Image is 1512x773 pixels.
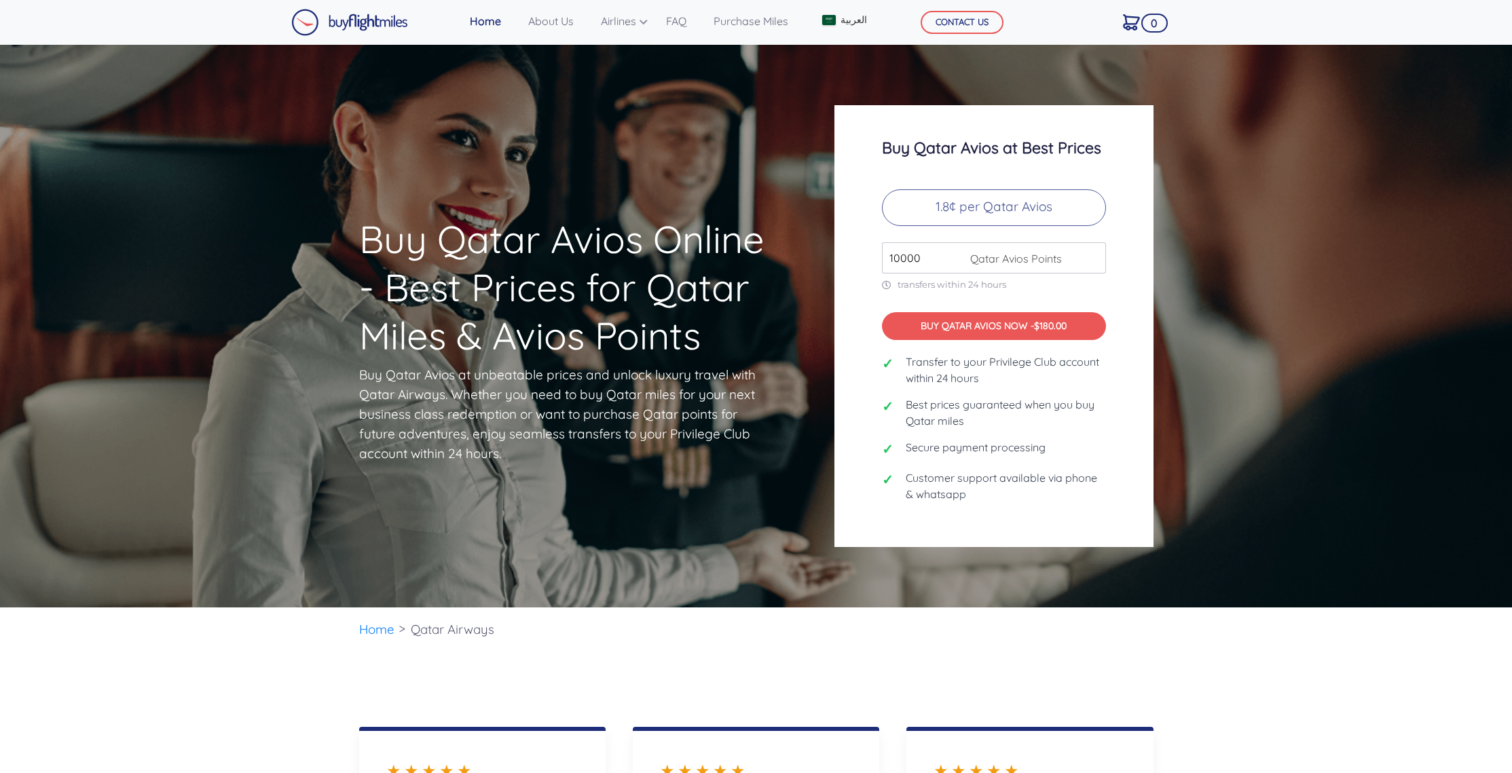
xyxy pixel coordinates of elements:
h1: Buy Qatar Avios Online - Best Prices for Qatar Miles & Avios Points [359,138,781,360]
a: FAQ [661,7,692,35]
li: Qatar Airways [404,607,501,652]
button: BUY QATAR AVIOS NOW -$180.00 [882,312,1106,340]
button: CONTACT US [921,11,1003,34]
img: Arabic [822,15,836,25]
span: ✓ [882,354,896,374]
h3: Buy Qatar Avios at Best Prices [882,139,1106,157]
img: Cart [1123,14,1140,31]
a: Airlines [595,7,644,35]
span: ✓ [882,470,896,490]
a: العربية [817,7,871,33]
span: Best prices guaranteed when you buy Qatar miles [906,396,1106,429]
span: Qatar Avios Points [963,250,1062,267]
a: Buy Flight Miles Logo [291,5,408,39]
a: 0 [1118,7,1145,36]
span: ✓ [882,439,896,459]
span: Transfer to your Privilege Club account within 24 hours [906,354,1106,386]
span: العربية [841,13,867,27]
a: Home [359,621,394,637]
span: ✓ [882,396,896,417]
span: Secure payment processing [906,439,1046,455]
a: Home [464,7,506,35]
img: Buy Flight Miles Logo [291,9,408,36]
span: Customer support available via phone & whatsapp [906,470,1106,502]
p: Buy Qatar Avios at unbeatable prices and unlock luxury travel with Qatar Airways. Whether you nee... [359,365,760,464]
span: 0 [1141,14,1168,33]
a: Purchase Miles [708,7,794,35]
span: $180.00 [1034,320,1067,332]
p: 1.8¢ per Qatar Avios [882,189,1106,226]
p: transfers within 24 hours [882,279,1106,290]
a: About Us [523,7,579,35]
